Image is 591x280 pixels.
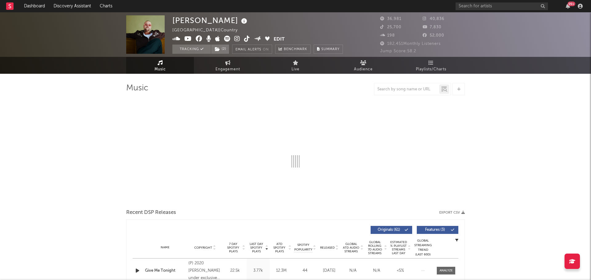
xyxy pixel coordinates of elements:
span: 52,000 [423,34,444,37]
a: Audience [329,57,397,74]
a: Engagement [194,57,262,74]
span: Features ( 3 ) [421,228,449,232]
a: Playlists/Charts [397,57,465,74]
input: Search for artists [456,2,548,10]
button: Originals(61) [371,226,412,234]
button: Export CSV [439,211,465,215]
div: <5% [390,268,411,274]
span: Released [320,246,335,250]
span: Benchmark [284,46,307,53]
input: Search by song name or URL [374,87,439,92]
span: Global ATD Audio Streams [343,242,360,253]
a: Give Me Tonight [145,268,185,274]
span: Music [155,66,166,73]
span: Jump Score: 58.2 [380,49,416,53]
span: 7 Day Spotify Plays [225,242,241,253]
span: Engagement [215,66,240,73]
div: 22.5k [225,268,245,274]
span: ATD Spotify Plays [271,242,287,253]
button: (2) [211,45,229,54]
div: 99 + [568,2,575,6]
span: Audience [354,66,373,73]
span: 25,700 [380,25,401,29]
a: Music [126,57,194,74]
span: 40,836 [423,17,444,21]
div: N/A [343,268,363,274]
div: [GEOGRAPHIC_DATA] | Country [172,27,245,34]
span: Live [291,66,300,73]
div: [DATE] [319,268,340,274]
div: 3.77k [248,268,268,274]
div: [PERSON_NAME] [172,15,249,26]
span: Recent DSP Releases [126,209,176,216]
div: Name [145,245,185,250]
div: N/A [366,268,387,274]
span: ( 2 ) [211,45,229,54]
button: 99+ [566,4,570,9]
span: Estimated % Playlist Streams Last Day [390,240,407,255]
span: Spotify Popularity [294,243,312,252]
span: Summary [321,48,340,51]
button: Edit [274,36,285,43]
a: Benchmark [275,45,311,54]
span: Last Day Spotify Plays [248,242,264,253]
button: Tracking [172,45,211,54]
a: Live [262,57,329,74]
span: Playlists/Charts [416,66,446,73]
span: 198 [380,34,395,37]
span: Originals ( 61 ) [375,228,403,232]
span: 182,451 Monthly Listeners [380,42,441,46]
button: Email AlertsOn [232,45,272,54]
em: On [263,48,269,51]
button: Summary [314,45,343,54]
span: Global Rolling 7D Audio Streams [366,240,383,255]
span: Copyright [194,246,212,250]
div: Global Streaming Trend (Last 60D) [414,239,432,257]
div: 44 [294,268,316,274]
span: 7,830 [423,25,441,29]
div: 12.3M [271,268,291,274]
span: 36,981 [380,17,401,21]
button: Features(3) [417,226,458,234]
